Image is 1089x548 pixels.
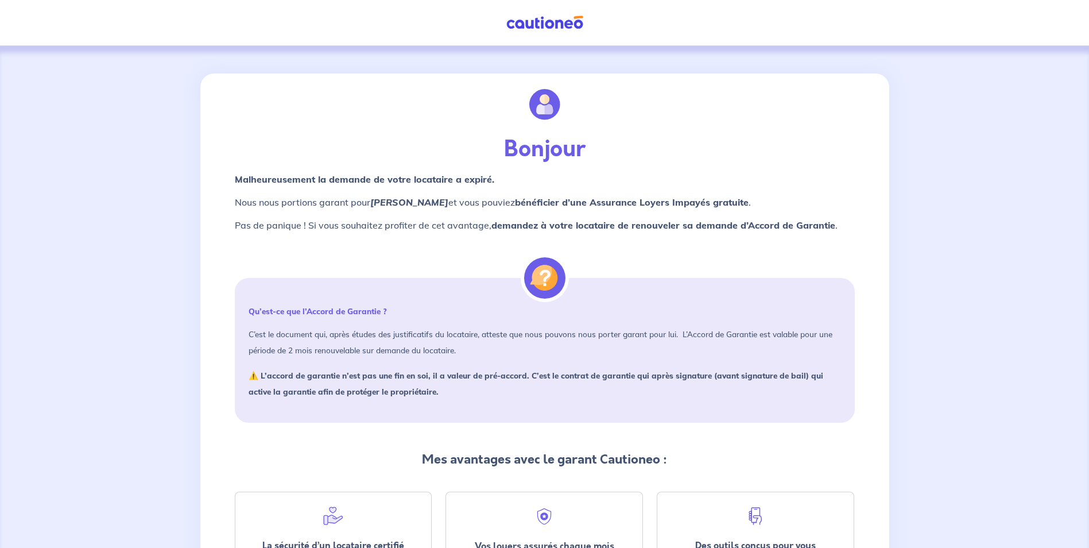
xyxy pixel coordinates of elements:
em: [PERSON_NAME] [370,196,448,208]
p: Bonjour [235,136,855,163]
strong: Qu’est-ce que l’Accord de Garantie ? [249,306,386,316]
p: Pas de panique ! Si vous souhaitez profiter de cet avantage, . [235,218,855,232]
img: security.svg [534,506,555,527]
img: illu_account.svg [529,89,560,120]
img: help.svg [323,506,343,526]
img: illu_alert_question.svg [524,257,565,299]
strong: demandez à votre locataire de renouveler sa demande d’Accord de Garantie [491,219,835,231]
strong: ⚠️ L’accord de garantie n’est pas une fin en soi, il a valeur de pré-accord. C’est le contrat de ... [249,371,823,396]
p: Nous nous portions garant pour et vous pouviez . [235,195,855,209]
p: Mes avantages avec le garant Cautioneo : [235,450,855,469]
strong: Malheureusement la demande de votre locataire a expiré. [235,173,494,185]
img: Cautioneo [502,16,588,30]
p: C’est le document qui, après études des justificatifs du locataire, atteste que nous pouvons nous... [249,326,841,358]
img: hand-phone-blue.svg [745,506,766,526]
strong: bénéficier d’une Assurance Loyers Impayés gratuite [515,196,749,208]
